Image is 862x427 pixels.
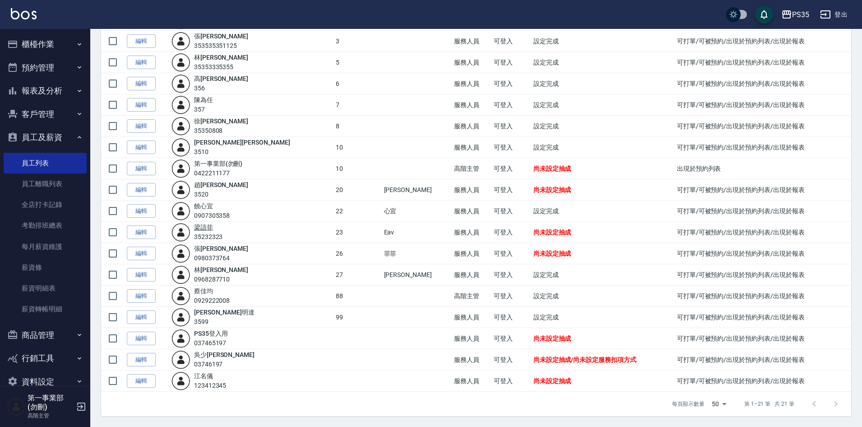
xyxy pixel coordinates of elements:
a: 張[PERSON_NAME] [194,33,248,40]
h5: 第一事業部 (勿刪) [28,394,74,412]
a: 編輯 [127,374,156,388]
div: 037465197 [194,338,228,348]
div: 03746197 [194,360,255,369]
a: 林[PERSON_NAME] [194,266,248,273]
img: user-login-man-human-body-mobile-person-512.png [171,159,190,178]
td: 可登入 [491,73,531,94]
span: 尚未設定抽成 [533,229,571,236]
div: 357 [194,105,213,114]
a: 編輯 [127,225,156,239]
p: 每頁顯示數量 [672,400,704,408]
td: 服務人員 [452,264,491,286]
img: user-login-man-human-body-mobile-person-512.png [171,138,190,157]
span: 尚未設定抽成 [533,165,571,172]
a: 高[PERSON_NAME] [194,75,248,82]
img: user-login-man-human-body-mobile-person-512.png [171,53,190,72]
a: 趙[PERSON_NAME] [194,181,248,188]
td: 服務人員 [452,349,491,371]
td: 22 [334,201,382,222]
button: 預約管理 [4,56,87,80]
td: [PERSON_NAME] [382,179,452,201]
img: user-login-man-human-body-mobile-person-512.png [171,308,190,327]
button: 商品管理 [4,324,87,347]
td: 可打單/可被預約/出現於預約列表/出現於報表 [675,328,851,349]
a: PS35登入用 [194,330,228,337]
a: 編輯 [127,34,156,48]
td: 可打單/可被預約/出現於預約列表/出現於報表 [675,201,851,222]
a: 編輯 [127,119,156,133]
button: 員工及薪資 [4,126,87,149]
td: 設定完成 [531,307,675,328]
td: 設定完成 [531,31,675,52]
img: user-login-man-human-body-mobile-person-512.png [171,223,190,242]
div: 35232323 [194,232,223,242]
span: 尚未設定抽成 [533,250,571,257]
a: 第一事業部(勿刪) [194,160,243,167]
a: 張[PERSON_NAME] [194,245,248,252]
td: 服務人員 [452,243,491,264]
td: 設定完成 [531,201,675,222]
a: 薪資明細表 [4,278,87,299]
div: 123412345 [194,381,227,390]
a: 編輯 [127,162,156,176]
td: 可打單/可被預約/出現於預約列表/出現於報表 [675,137,851,158]
td: 高階主管 [452,158,491,179]
img: user-login-man-human-body-mobile-person-512.png [171,180,190,199]
img: user-login-man-human-body-mobile-person-512.png [171,202,190,221]
a: 編輯 [127,204,156,218]
div: 0980373764 [194,253,248,263]
td: 可登入 [491,307,531,328]
img: user-login-man-human-body-mobile-person-512.png [171,265,190,284]
a: 全店打卡記錄 [4,194,87,215]
td: 可打單/可被預約/出現於預約列表/出現於報表 [675,371,851,392]
td: 可登入 [491,116,531,137]
td: 10 [334,158,382,179]
td: 99 [334,307,382,328]
td: 10 [334,137,382,158]
td: 可登入 [491,158,531,179]
a: 編輯 [127,141,156,155]
a: 吳少[PERSON_NAME] [194,351,255,358]
td: 服務人員 [452,94,491,116]
td: 服務人員 [452,307,491,328]
div: 50 [708,392,730,416]
a: 編輯 [127,310,156,324]
td: 可打單/可被預約/出現於預約列表/出現於報表 [675,222,851,243]
td: 可打單/可被預約/出現於預約列表/出現於報表 [675,116,851,137]
a: 梁語菲 [194,224,213,231]
td: 可登入 [491,201,531,222]
button: save [755,5,773,23]
img: user-login-man-human-body-mobile-person-512.png [171,329,190,348]
a: 編輯 [127,353,156,367]
div: 3510 [194,147,290,157]
button: 行銷工具 [4,347,87,370]
a: 江名儀 [194,372,213,380]
td: 8 [334,116,382,137]
img: Logo [11,8,37,19]
td: 設定完成 [531,52,675,73]
td: 菲菲 [382,243,452,264]
td: 可登入 [491,264,531,286]
div: 353535351125 [194,41,248,51]
a: 編輯 [127,56,156,70]
a: [PERSON_NAME]明達 [194,309,255,316]
a: 編輯 [127,332,156,346]
p: 第 1–21 筆 共 21 筆 [744,400,794,408]
td: 可登入 [491,179,531,201]
a: 陳為任 [194,96,213,103]
a: [PERSON_NAME][PERSON_NAME] [194,139,290,146]
div: 0929222008 [194,296,230,305]
td: 可登入 [491,286,531,307]
td: 服務人員 [452,31,491,52]
td: 27 [334,264,382,286]
a: 編輯 [127,247,156,261]
td: [PERSON_NAME] [382,264,452,286]
a: 蔡佳均 [194,287,213,295]
div: 35353335355 [194,62,248,72]
td: 可打單/可被預約/出現於預約列表/出現於報表 [675,179,851,201]
td: 設定完成 [531,73,675,94]
td: 出現於預約列表 [675,158,851,179]
a: 編輯 [127,183,156,197]
td: 可打單/可被預約/出現於預約列表/出現於報表 [675,286,851,307]
td: 服務人員 [452,201,491,222]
